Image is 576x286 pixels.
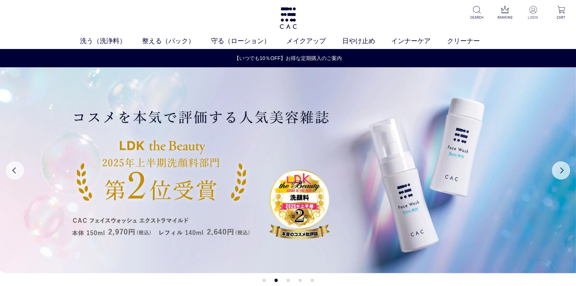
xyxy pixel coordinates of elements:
a: RANKING [496,6,514,20]
button: 2 of 5 [274,279,278,282]
a: 洗う（洗浄料） [80,36,142,46]
button: 5 of 5 [310,279,314,282]
button: 4 of 5 [298,279,302,282]
a: 【いつでも10％OFF】お得な定期購入のご案内 [0,54,576,62]
a: 日やけ止め [342,36,392,46]
a: CART [552,6,570,20]
a: クリーナー [447,36,496,46]
button: Previous [6,161,24,180]
button: Next [552,161,570,180]
a: LOGIN [524,6,542,20]
a: インナーケア [391,36,447,46]
p: SEARCH [468,15,486,20]
a: 守る（ローション） [211,36,287,46]
a: メイクアップ [286,36,342,46]
p: RANKING [496,15,514,20]
p: CART [552,15,570,20]
button: 3 of 5 [286,279,290,282]
button: 1 of 5 [262,279,266,282]
a: SEARCH [468,6,486,20]
img: logo [279,7,298,29]
a: 整える（パック） [142,36,211,46]
p: LOGIN [524,15,542,20]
